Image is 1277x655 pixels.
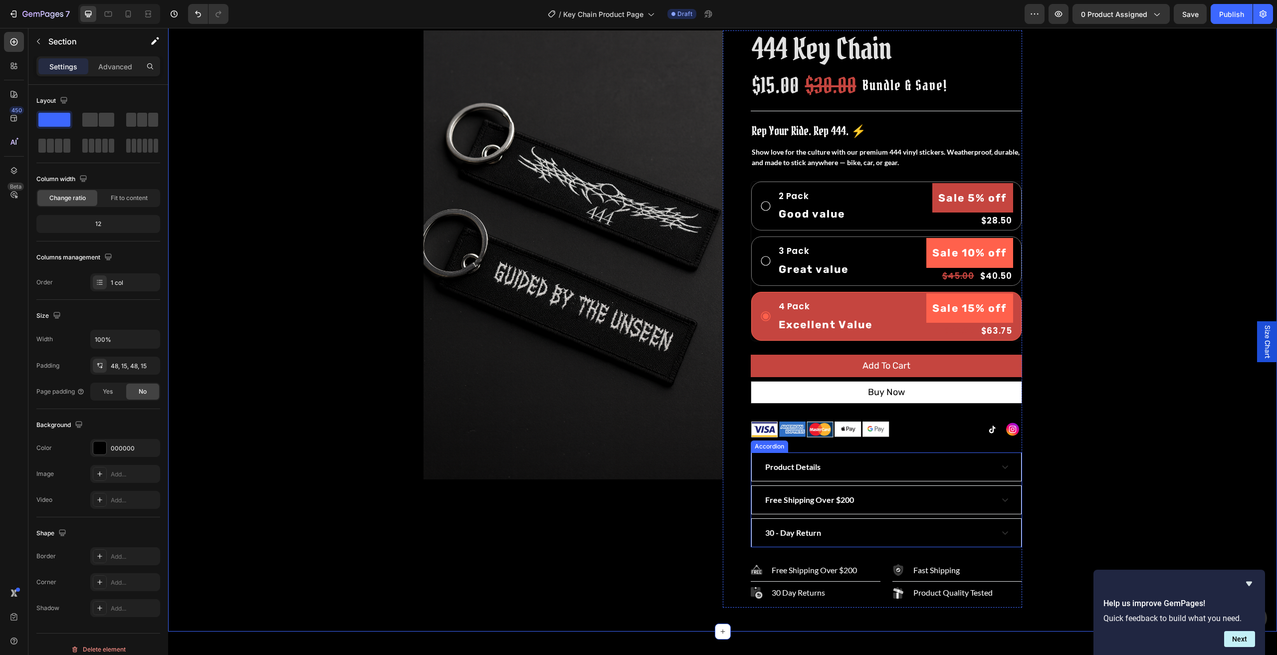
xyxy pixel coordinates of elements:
pre: Sale 10% off [758,210,845,240]
div: Image [36,469,54,478]
div: Add... [111,470,158,479]
img: Alt Image [583,394,610,410]
div: Rich Text Editor. Editing area: main [610,160,678,177]
div: Buy Now [700,358,737,371]
div: 12 [38,217,158,231]
span: Key Chain Product Page [563,9,643,19]
div: Background [36,419,85,432]
span: 0 product assigned [1081,9,1147,19]
div: 450 [9,106,24,114]
div: Add... [111,496,158,505]
img: Alt Image [638,394,665,410]
span: Fit to content [111,194,148,203]
div: $28.50 [812,185,845,201]
button: 0 product assigned [1072,4,1170,24]
div: Page padding [36,387,85,396]
img: Alt Image [583,536,595,548]
p: Free Shipping Over $200 [604,536,689,548]
img: Alt Image [724,559,736,571]
span: Change ratio [49,194,86,203]
p: 2 Pack [611,161,677,176]
div: Size [36,309,63,323]
button: Buy Now [583,353,854,376]
img: Alt Image [611,394,638,409]
div: $15.00 [583,44,632,72]
p: Bundle & Save! [694,46,779,70]
p: 3 Pack [611,216,681,230]
p: Great value [611,232,681,250]
div: 48, 15, 48, 15 [111,362,158,371]
span: Size Chart [1094,297,1104,330]
div: Columns management [36,251,114,264]
p: Rep Your Ride. Rep 444. ⚡ [584,92,853,114]
img: Alt Image [835,392,854,411]
div: 000000 [111,444,158,453]
button: Publish [1211,4,1253,24]
div: Shadow [36,604,59,613]
p: Excellent Value [611,288,705,306]
div: Border [36,552,56,561]
div: Width [36,335,53,344]
h1: 444 Key Chain [583,2,854,40]
div: Add... [111,578,158,587]
p: Quick feedback to build what you need. [1103,614,1255,623]
p: Show love for the culture with our premium 444 vinyl stickers. Weatherproof, durable, and made to... [584,119,853,140]
div: Video [36,495,52,504]
div: $45.00 [773,240,807,256]
img: Alt Image [583,559,595,571]
div: Beta [7,183,24,191]
div: Color [36,443,52,452]
div: Column width [36,173,89,186]
div: Accordion [585,414,618,423]
span: Draft [677,9,692,18]
div: $40.50 [811,240,845,256]
div: Add... [111,552,158,561]
button: Hide survey [1243,578,1255,590]
span: No [139,387,147,396]
div: Padding [36,361,59,370]
div: 1 col [111,278,158,287]
div: $30.00 [636,41,689,75]
pre: Sale 5% off [764,155,845,185]
p: 30 Day Returns [604,559,657,571]
span: / [559,9,561,19]
div: Help us improve GemPages! [1103,578,1255,647]
p: Fast Shipping [745,536,792,548]
div: $63.75 [812,295,845,311]
div: Add... [111,604,158,613]
p: Product Details [597,433,652,445]
p: Section [48,35,130,47]
div: Order [36,278,53,287]
a: Image Title [814,392,834,412]
p: Product Quality Tested [745,559,825,571]
div: Shape [36,527,68,540]
p: Advanced [98,61,132,72]
p: 7 [65,8,70,20]
div: Undo/Redo [188,4,228,24]
p: Settings [49,61,77,72]
span: Save [1182,10,1199,18]
div: Corner [36,578,56,587]
input: Auto [91,330,160,348]
div: Rich Text Editor. Editing area: main [610,270,706,287]
div: Publish [1219,9,1244,19]
iframe: Design area [168,28,1277,655]
p: 4 Pack [611,271,705,286]
p: Good value [611,177,677,195]
button: Next question [1224,631,1255,647]
h2: Help us improve GemPages! [1103,598,1255,610]
div: $75.00 [775,295,808,311]
img: Alt Image [666,394,693,409]
pre: Sale 15% off [758,265,845,295]
p: 30 - Day Return [597,499,653,511]
span: Yes [103,387,113,396]
a: Image Title [835,392,854,411]
div: Layout [36,94,70,108]
div: Add To Cart [694,331,742,345]
img: Alt Image [724,536,736,548]
button: Save [1174,4,1207,24]
img: Alt Image [814,392,834,412]
button: 7 [4,4,74,24]
img: Alt Image [694,394,721,409]
p: Free Shipping Over $200 [597,466,686,478]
